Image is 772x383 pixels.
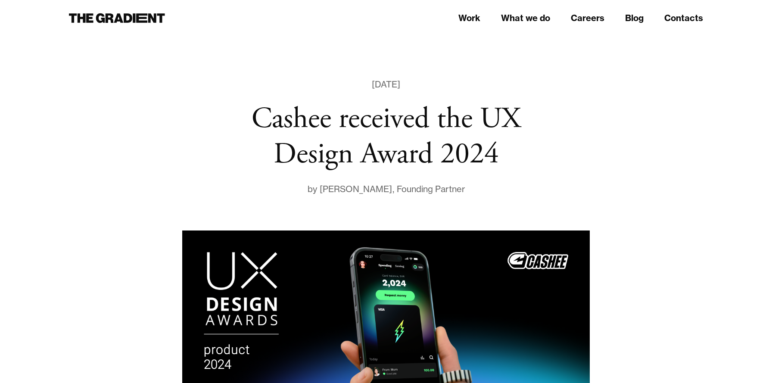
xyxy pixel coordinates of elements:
[307,182,320,196] div: by
[571,12,604,25] a: Careers
[372,78,400,91] div: [DATE]
[232,102,540,172] h1: Cashee received the UX Design Award 2024
[392,182,397,196] div: ,
[320,182,392,196] div: [PERSON_NAME]
[397,182,465,196] div: Founding Partner
[501,12,550,25] a: What we do
[625,12,644,25] a: Blog
[458,12,480,25] a: Work
[664,12,703,25] a: Contacts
